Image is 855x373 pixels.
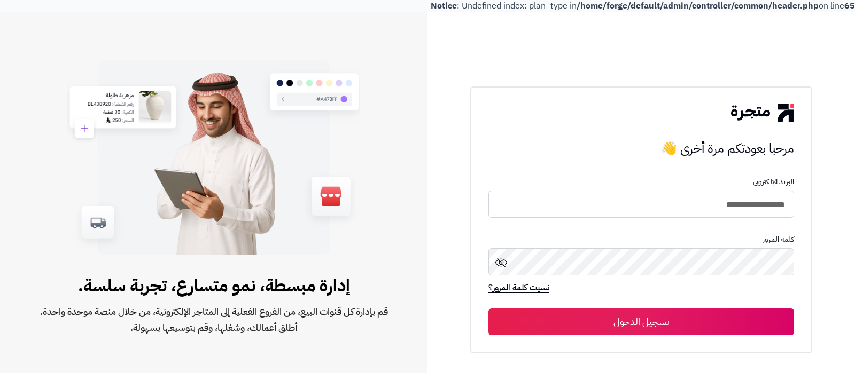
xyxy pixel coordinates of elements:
[488,235,794,244] p: كلمة المرور
[731,104,794,121] img: logo-2.png
[488,281,549,296] a: نسيت كلمة المرور؟
[488,308,794,335] button: تسجيل الدخول
[488,178,794,186] p: البريد الإلكترونى
[34,304,393,336] span: قم بإدارة كل قنوات البيع، من الفروع الفعلية إلى المتاجر الإلكترونية، من خلال منصة موحدة واحدة. أط...
[34,273,393,298] span: إدارة مبسطة، نمو متسارع، تجربة سلسة.
[488,138,794,159] h3: مرحبا بعودتكم مرة أخرى 👋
